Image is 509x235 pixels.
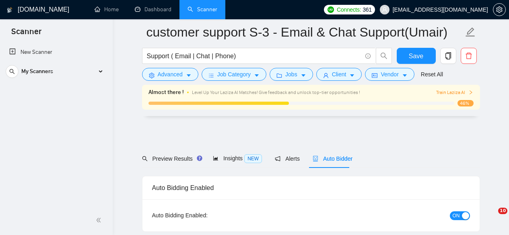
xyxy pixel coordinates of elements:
button: idcardVendorcaret-down [365,68,414,81]
span: info-circle [365,53,371,59]
span: Jobs [285,70,297,79]
span: Client [332,70,346,79]
span: double-left [96,216,104,224]
span: 46% [457,100,474,106]
span: Insights [213,155,262,161]
button: search [6,65,19,78]
span: Vendor [381,70,398,79]
input: Search Freelance Jobs... [147,51,362,61]
iframe: Intercom live chat [482,208,501,227]
span: Alerts [275,155,300,162]
span: user [382,7,387,12]
div: Auto Bidding Enabled: [152,211,258,220]
a: New Scanner [9,44,103,60]
span: right [468,90,473,95]
span: search [376,52,392,59]
button: settingAdvancedcaret-down [142,68,198,81]
span: folder [276,72,282,78]
span: Auto Bidder [313,155,352,162]
a: setting [493,6,506,13]
button: userClientcaret-down [316,68,362,81]
div: Auto Bidding Enabled [152,176,470,199]
span: ON [453,211,460,220]
span: 361 [363,5,371,14]
span: Almost there ! [148,88,184,97]
span: area-chart [213,155,218,161]
input: Scanner name... [146,22,464,42]
span: caret-down [254,72,260,78]
img: upwork-logo.png [328,6,334,13]
button: delete [461,48,477,64]
span: idcard [372,72,377,78]
a: dashboardDashboard [135,6,171,13]
button: barsJob Categorycaret-down [202,68,266,81]
span: setting [149,72,155,78]
span: setting [493,6,505,13]
span: Job Category [217,70,251,79]
span: Connects: [337,5,361,14]
span: My Scanners [21,63,53,80]
span: notification [275,156,280,161]
button: Save [397,48,436,64]
span: Level Up Your Laziza AI Matches! Give feedback and unlock top-tier opportunities ! [192,90,360,95]
div: Tooltip anchor [196,155,203,162]
li: New Scanner [3,44,109,60]
button: Train Laziza AI [436,89,473,96]
span: Save [409,51,423,61]
span: bars [208,72,214,78]
button: setting [493,3,506,16]
button: search [376,48,392,64]
a: homeHome [95,6,119,13]
span: copy [441,52,456,59]
span: search [6,69,18,74]
span: Advanced [158,70,183,79]
span: caret-down [301,72,306,78]
img: logo [7,4,12,16]
span: delete [461,52,476,59]
span: Scanner [5,26,48,43]
li: My Scanners [3,63,109,83]
button: folderJobscaret-down [270,68,313,81]
span: robot [313,156,318,161]
span: edit [465,27,476,37]
span: 10 [498,208,507,214]
span: Preview Results [142,155,200,162]
span: caret-down [402,72,408,78]
a: Reset All [421,70,443,79]
span: NEW [244,154,262,163]
span: user [323,72,329,78]
span: caret-down [349,72,355,78]
a: searchScanner [188,6,217,13]
button: copy [440,48,456,64]
span: search [142,156,148,161]
span: caret-down [186,72,192,78]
